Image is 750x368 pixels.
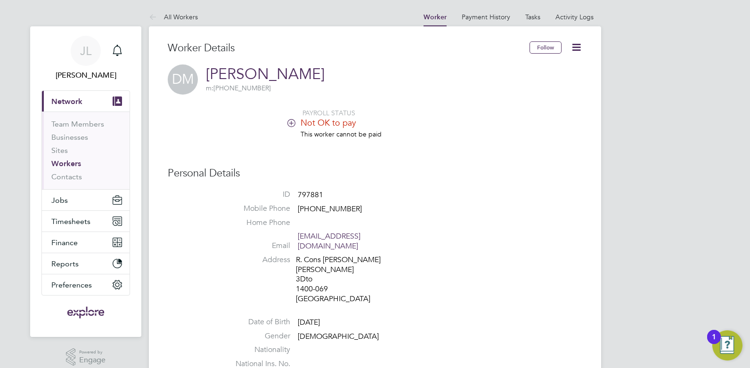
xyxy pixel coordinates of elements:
span: Timesheets [51,217,90,226]
a: [PERSON_NAME] [206,65,325,83]
label: Date of Birth [224,317,290,327]
a: [EMAIL_ADDRESS][DOMAIN_NAME] [298,232,360,251]
div: R. Cons [PERSON_NAME] [PERSON_NAME] 3Dto 1400-069 [GEOGRAPHIC_DATA] [296,255,385,304]
a: All Workers [149,13,198,21]
button: Preferences [42,274,130,295]
a: JL[PERSON_NAME] [41,36,130,81]
a: Sites [51,146,68,155]
a: Businesses [51,133,88,142]
div: 1 [712,337,716,349]
a: Payment History [462,13,510,21]
a: Worker [424,13,447,21]
button: Reports [42,253,130,274]
button: Network [42,91,130,112]
a: Activity Logs [555,13,594,21]
button: Open Resource Center, 1 new notification [712,330,742,360]
span: [PHONE_NUMBER] [298,204,362,214]
span: JL [80,45,91,57]
nav: Main navigation [30,26,141,337]
label: Gender [224,331,290,341]
button: Follow [530,41,562,54]
span: [DATE] [298,318,320,327]
a: Team Members [51,120,104,128]
span: m: [206,84,213,92]
span: Engage [79,356,106,364]
span: Reports [51,259,79,268]
label: Home Phone [224,218,290,228]
button: Finance [42,232,130,253]
h3: Worker Details [168,41,530,55]
div: Network [42,112,130,189]
label: Address [224,255,290,265]
span: PAYROLL STATUS [302,109,355,117]
span: Juan Londono [41,70,130,81]
span: 797881 [298,190,323,200]
h3: Personal Details [168,167,582,180]
span: Jobs [51,196,68,205]
img: exploregroup-logo-retina.png [66,305,106,320]
label: ID [224,190,290,200]
span: Finance [51,238,78,247]
a: Go to home page [41,305,130,320]
span: This worker cannot be paid [301,130,382,138]
span: Preferences [51,280,92,289]
a: Tasks [525,13,540,21]
span: DM [168,64,198,95]
span: [PHONE_NUMBER] [206,84,271,92]
label: Nationality [224,345,290,355]
span: Not OK to pay [301,117,356,128]
span: Powered by [79,348,106,356]
label: Mobile Phone [224,204,290,214]
span: [DEMOGRAPHIC_DATA] [298,332,379,341]
a: Powered byEngage [66,348,106,366]
a: Contacts [51,172,82,181]
button: Jobs [42,190,130,210]
a: Workers [51,159,81,168]
label: Email [224,241,290,251]
button: Timesheets [42,211,130,232]
span: Network [51,97,82,106]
